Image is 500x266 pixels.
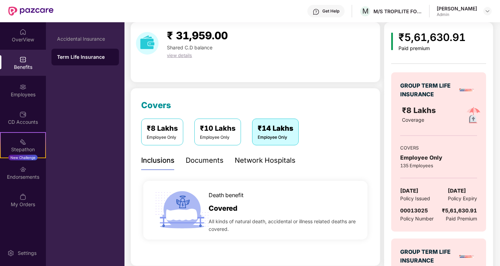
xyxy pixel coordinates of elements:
img: svg+xml;base64,PHN2ZyBpZD0iSG9tZSIgeG1sbnM9Imh0dHA6Ly93d3cudzMub3JnLzIwMDAvc3ZnIiB3aWR0aD0iMjAiIG... [19,29,26,35]
img: New Pazcare Logo [8,7,54,16]
img: svg+xml;base64,PHN2ZyBpZD0iRW1wbG95ZWVzIiB4bWxucz0iaHR0cDovL3d3dy53My5vcmcvMjAwMC9zdmciIHdpZHRoPS... [19,83,26,90]
img: policyIcon [462,104,485,127]
span: Death benefit [209,191,243,200]
img: insurerLogo [459,82,475,98]
div: Documents [186,155,224,166]
div: Get Help [322,8,339,14]
span: Paid Premium [446,215,477,223]
img: svg+xml;base64,PHN2ZyBpZD0iRHJvcGRvd24tMzJ4MzIiIHhtbG5zPSJodHRwOi8vd3d3LnczLm9yZy8yMDAwL3N2ZyIgd2... [485,8,490,14]
span: view details [167,53,192,58]
span: Covered [209,203,237,214]
div: GROUP TERM LIFE INSURANCE [400,81,456,99]
span: 00013025 [400,207,428,214]
div: M/S TROPILITE FOODS PRIVATE LIMITED [373,8,422,15]
div: Employee Only [258,134,293,141]
span: Policy Number [400,216,434,221]
div: Stepathon [1,146,45,153]
div: New Challenge [8,155,38,160]
div: Inclusions [141,155,175,166]
div: Employee Only [400,153,477,162]
div: Employee Only [147,134,178,141]
img: svg+xml;base64,PHN2ZyBpZD0iSGVscC0zMngzMiIgeG1sbnM9Imh0dHA6Ly93d3cudzMub3JnLzIwMDAvc3ZnIiB3aWR0aD... [313,8,320,15]
div: Term Life Insurance [57,54,113,61]
div: Settings [16,250,39,257]
div: Network Hospitals [235,155,296,166]
img: svg+xml;base64,PHN2ZyBpZD0iU2V0dGluZy0yMHgyMCIgeG1sbnM9Imh0dHA6Ly93d3cudzMub3JnLzIwMDAvc3ZnIiB3aW... [7,250,14,257]
span: Policy Issued [400,195,430,202]
span: ₹ 31,959.00 [167,29,228,42]
img: icon [391,33,393,50]
span: [DATE] [448,187,466,195]
div: ₹8 Lakhs [147,123,178,134]
img: svg+xml;base64,PHN2ZyBpZD0iQmVuZWZpdHMiIHhtbG5zPSJodHRwOi8vd3d3LnczLm9yZy8yMDAwL3N2ZyIgd2lkdGg9Ij... [19,56,26,63]
span: [DATE] [400,187,418,195]
img: download [136,32,159,55]
div: Admin [437,12,477,17]
span: ₹8 Lakhs [402,106,438,115]
div: Accidental Insurance [57,36,113,42]
img: svg+xml;base64,PHN2ZyBpZD0iTXlfT3JkZXJzIiBkYXRhLW5hbWU9Ik15IE9yZGVycyIgeG1sbnM9Imh0dHA6Ly93d3cudz... [19,193,26,200]
div: GROUP TERM LIFE INSURANCE [400,248,456,265]
div: ₹10 Lakhs [200,123,235,134]
span: All kinds of natural death, accidental or illness related deaths are covered. [209,218,358,233]
span: Shared C.D balance [167,45,212,50]
img: svg+xml;base64,PHN2ZyB4bWxucz0iaHR0cDovL3d3dy53My5vcmcvMjAwMC9zdmciIHdpZHRoPSIyMSIgaGVpZ2h0PSIyMC... [19,138,26,145]
img: svg+xml;base64,PHN2ZyBpZD0iQ0RfQWNjb3VudHMiIGRhdGEtbmFtZT0iQ0QgQWNjb3VudHMiIHhtbG5zPSJodHRwOi8vd3... [19,111,26,118]
div: COVERS [400,144,477,151]
span: Coverage [402,117,424,123]
div: Covers [141,99,171,112]
img: svg+xml;base64,PHN2ZyBpZD0iRW5kb3JzZW1lbnRzIiB4bWxucz0iaHR0cDovL3d3dy53My5vcmcvMjAwMC9zdmciIHdpZH... [19,166,26,173]
img: icon [153,181,211,240]
span: M [362,7,369,15]
div: ₹14 Lakhs [258,123,293,134]
div: ₹5,61,630.91 [398,29,466,46]
div: Paid premium [398,46,466,51]
div: 135 Employees [400,162,477,169]
div: Employee Only [200,134,235,141]
span: Policy Expiry [448,195,477,202]
img: insurerLogo [459,248,475,265]
div: [PERSON_NAME] [437,5,477,12]
div: ₹5,61,630.91 [442,207,477,215]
